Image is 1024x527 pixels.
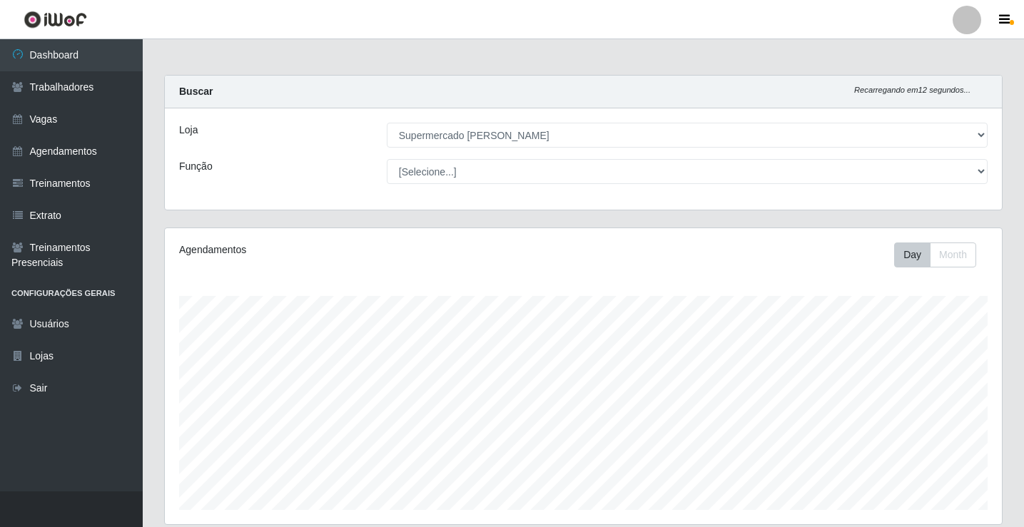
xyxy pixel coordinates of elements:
[179,123,198,138] label: Loja
[854,86,970,94] i: Recarregando em 12 segundos...
[179,86,213,97] strong: Buscar
[179,242,504,257] div: Agendamentos
[930,242,976,267] button: Month
[894,242,931,267] button: Day
[894,242,976,267] div: First group
[179,159,213,174] label: Função
[24,11,87,29] img: CoreUI Logo
[894,242,988,267] div: Toolbar with button groups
